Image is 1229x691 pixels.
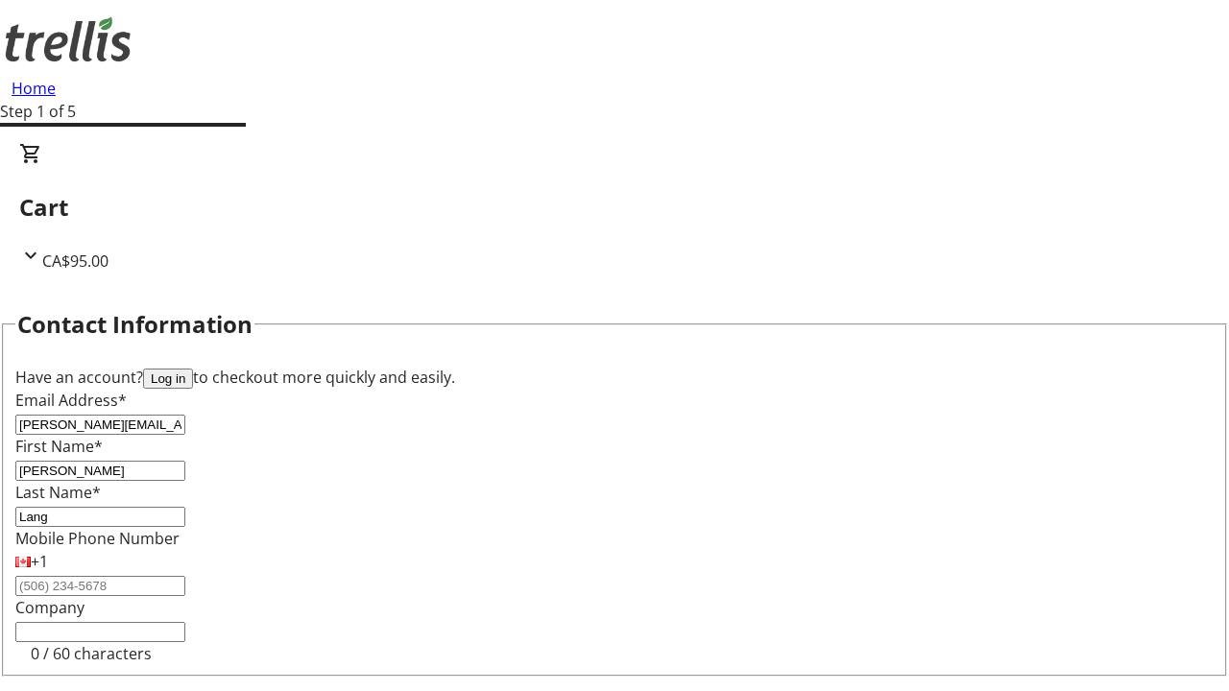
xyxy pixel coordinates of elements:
[143,369,193,389] button: Log in
[15,528,180,549] label: Mobile Phone Number
[15,366,1214,389] div: Have an account? to checkout more quickly and easily.
[17,307,253,342] h2: Contact Information
[19,190,1210,225] h2: Cart
[42,250,108,272] span: CA$95.00
[15,436,103,457] label: First Name*
[19,142,1210,273] div: CartCA$95.00
[15,390,127,411] label: Email Address*
[15,597,84,618] label: Company
[15,576,185,596] input: (506) 234-5678
[15,482,101,503] label: Last Name*
[31,643,152,664] tr-character-limit: 0 / 60 characters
